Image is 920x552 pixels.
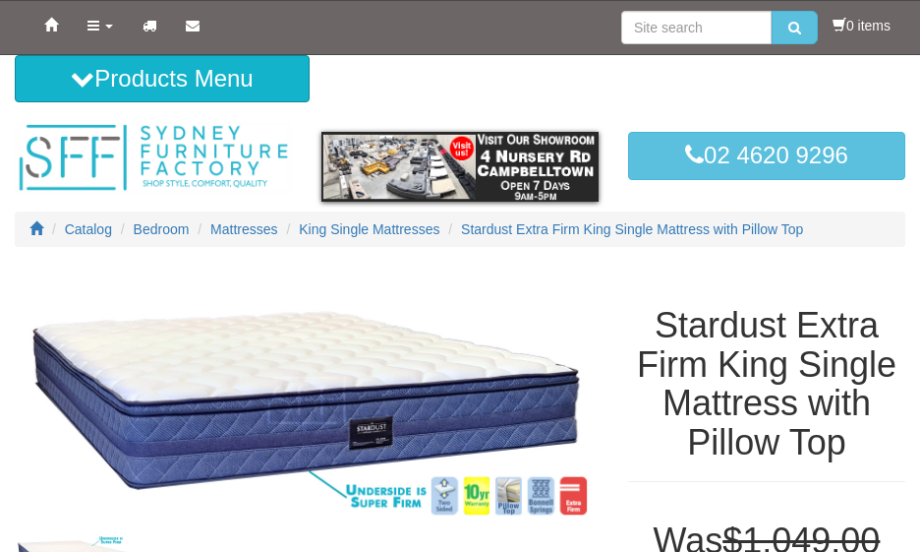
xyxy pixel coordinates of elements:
[15,55,310,102] button: Products Menu
[65,221,112,237] a: Catalog
[833,16,891,35] li: 0 items
[628,306,905,461] h1: Stardust Extra Firm King Single Mattress with Pillow Top
[461,221,803,237] a: Stardust Extra Firm King Single Mattress with Pillow Top
[621,11,772,44] input: Site search
[134,221,190,237] a: Bedroom
[210,221,277,237] a: Mattresses
[15,122,292,194] img: Sydney Furniture Factory
[321,132,599,202] img: showroom.gif
[299,221,439,237] a: King Single Mattresses
[628,132,905,179] a: 02 4620 9296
